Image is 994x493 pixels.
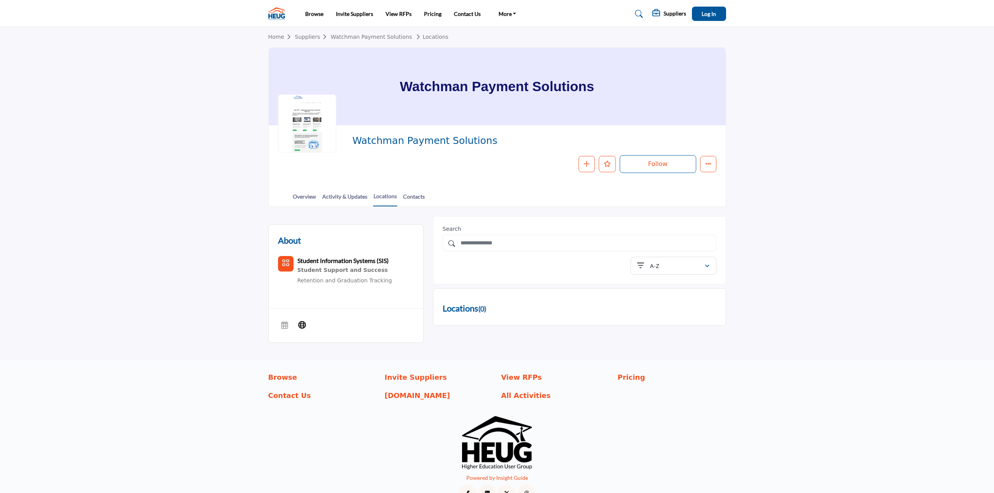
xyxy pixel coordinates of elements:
a: Student Information Systems (SIS) [297,258,389,264]
a: Invite Suppliers [385,372,493,382]
a: Retention and Graduation Tracking [297,277,392,284]
div: Suppliers [652,9,686,19]
a: More [493,9,522,19]
h2: Search [443,226,716,232]
a: Overview [292,192,316,206]
a: Activity & Updates [322,192,368,206]
div: Tools dedicated to enhancing student experiences, ensuring they receive the guidance and support ... [297,265,392,275]
a: Contact Us [454,10,481,17]
button: Follow [620,155,696,173]
button: More details [700,156,716,172]
button: Log In [692,7,726,21]
a: Home [268,34,295,40]
h1: Watchman Payment Solutions [400,48,594,125]
span: 0 [480,304,484,313]
img: site Logo [268,7,289,20]
a: Pricing [424,10,441,17]
h5: Suppliers [664,10,686,17]
button: Like [599,156,616,172]
span: ( ) [478,304,486,313]
button: A-Z [631,257,716,275]
p: A-Z [650,262,659,270]
button: Category Icon [278,256,294,272]
span: Log In [702,10,716,17]
a: Search [627,8,648,20]
a: Invite Suppliers [336,10,373,17]
a: Suppliers [295,34,330,40]
a: Contact Us [268,390,377,401]
img: No Site Logo [462,416,532,469]
a: Watchman Payment Solutions [331,34,412,40]
span: Watchman Payment Solutions [352,135,527,147]
a: Browse [268,372,377,382]
a: All Activities [501,390,610,401]
a: [DOMAIN_NAME] [385,390,493,401]
a: Locations [373,192,397,206]
a: View RFPs [501,372,610,382]
a: Pricing [618,372,726,382]
a: View RFPs [386,10,412,17]
a: Browse [305,10,323,17]
a: Student Support and Success [297,265,392,275]
h2: Locations [443,302,486,315]
h2: About [278,234,301,247]
a: Locations [414,34,448,40]
a: Contacts [403,192,425,206]
b: Student Information Systems (SIS) [297,257,389,264]
a: Powered by Insight Guide [466,474,528,481]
